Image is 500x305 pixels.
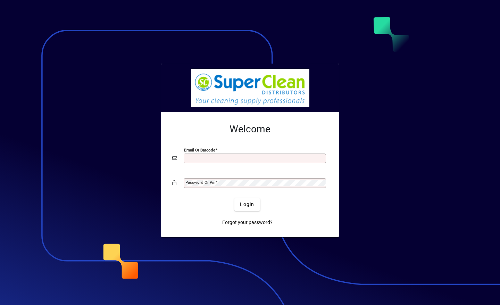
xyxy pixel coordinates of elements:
a: Forgot your password? [219,216,275,229]
button: Login [234,198,260,211]
span: Login [240,201,254,208]
mat-label: Email or Barcode [184,147,215,152]
span: Forgot your password? [222,219,273,226]
mat-label: Password or Pin [185,180,215,185]
h2: Welcome [172,123,328,135]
